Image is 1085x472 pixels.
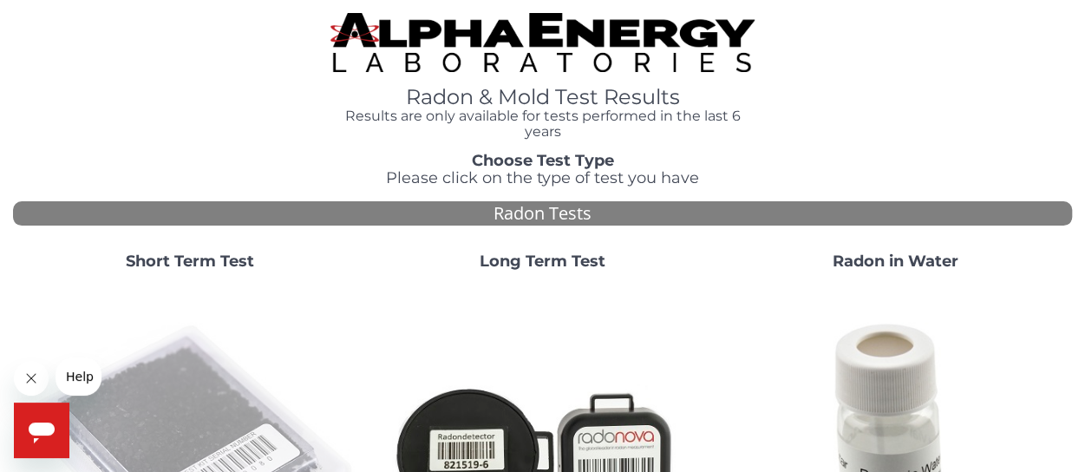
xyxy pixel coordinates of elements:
[14,361,49,396] iframe: Close message
[330,86,754,108] h1: Radon & Mold Test Results
[472,151,614,170] strong: Choose Test Type
[14,403,69,458] iframe: Button to launch messaging window
[330,13,754,72] img: TightCrop.jpg
[13,201,1072,226] div: Radon Tests
[330,108,754,139] h4: Results are only available for tests performed in the last 6 years
[126,252,254,271] strong: Short Term Test
[833,252,958,271] strong: Radon in Water
[56,357,101,396] iframe: Message from company
[480,252,605,271] strong: Long Term Test
[386,168,699,187] span: Please click on the type of test you have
